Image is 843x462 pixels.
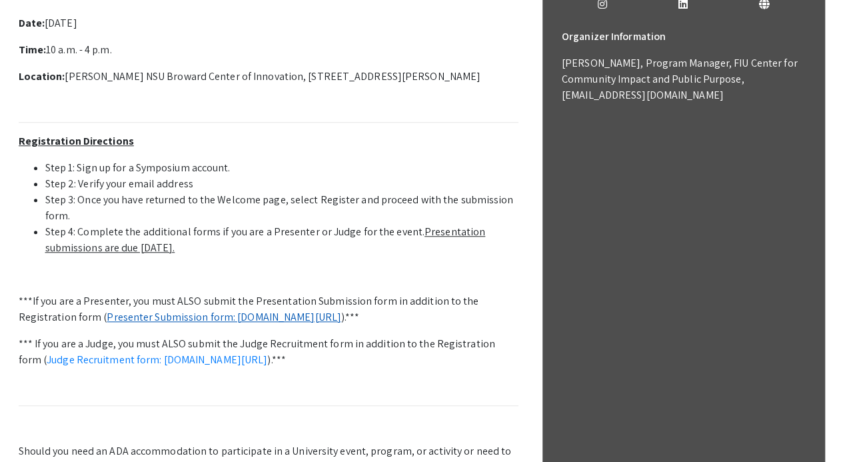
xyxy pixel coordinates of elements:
a: Presenter Submission form: [DOMAIN_NAME][URL] [107,310,341,324]
strong: Time: [19,43,47,57]
li: Step 2: Verify your email address [45,176,518,192]
li: Step 1: Sign up for a Symposium account. [45,160,518,176]
strong: Date: [19,16,45,30]
p: [PERSON_NAME] NSU Broward Center of Innovation, [STREET_ADDRESS][PERSON_NAME] [19,69,518,85]
a: Judge Recruitment form: [DOMAIN_NAME][URL] [47,353,267,367]
u: Presentation submissions are due [DATE]. [45,225,486,255]
li: Step 4: Complete the additional forms if you are a Presenter or Judge for the event. [45,224,518,256]
strong: Location: [19,69,65,83]
p: 10 a.m. - 4 p.m. [19,42,518,58]
p: [PERSON_NAME], Program Manager, FIU Center for Community Impact and Public Purpose, [EMAIL_ADDRES... [562,55,806,103]
u: Registration Directions [19,134,134,148]
p: ***If you are a Presenter, you must ALSO submit the Presentation Submission form in addition to t... [19,293,518,325]
p: *** If you are a Judge, you must ALSO submit the Judge Recruitment form in addition to the Regist... [19,336,518,368]
p: [DATE] [19,15,518,31]
h6: Organizer Information [562,23,806,50]
iframe: Chat [10,402,57,452]
li: Step 3: Once you have returned to the Welcome page, select Register and proceed with the submissi... [45,192,518,224]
